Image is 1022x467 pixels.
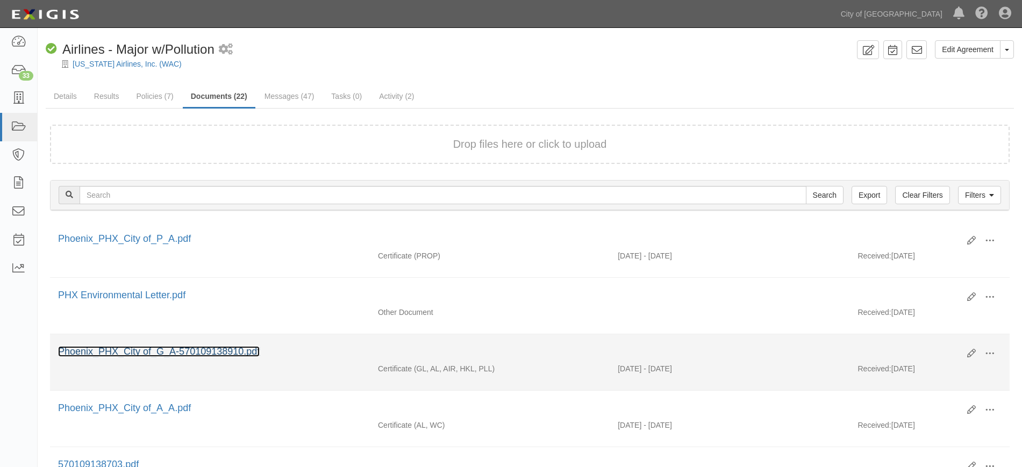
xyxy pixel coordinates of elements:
[857,307,891,318] p: Received:
[58,401,959,415] div: Phoenix_PHX_City of_A_A.pdf
[610,420,849,430] div: Effective 07/01/2025 - Expiration 07/01/2026
[58,345,959,359] div: Phoenix_PHX_City of_G_A-570109138910.pdf
[370,307,610,318] div: Other Document
[935,40,1000,59] a: Edit Agreement
[370,363,610,374] div: General Liability Auto Liability Aircraft Liability Hangar Keepers Liability Pollution Legal Liab...
[58,346,260,357] a: Phoenix_PHX_City of_G_A-570109138910.pdf
[975,8,988,20] i: Help Center - Complianz
[46,40,215,59] div: Airlines - Major w/Pollution
[58,232,959,246] div: Phoenix_PHX_City of_P_A.pdf
[849,363,1009,379] div: [DATE]
[857,363,891,374] p: Received:
[46,85,85,107] a: Details
[62,42,215,56] span: Airlines - Major w/Pollution
[58,403,191,413] a: Phoenix_PHX_City of_A_A.pdf
[806,186,844,204] input: Search
[835,3,948,25] a: City of [GEOGRAPHIC_DATA]
[958,186,1001,204] a: Filters
[895,186,949,204] a: Clear Filters
[371,85,422,107] a: Activity (2)
[453,136,607,152] button: Drop files here or click to upload
[849,307,1009,323] div: [DATE]
[58,289,959,303] div: PHX Environmental Letter.pdf
[610,250,849,261] div: Effective 07/01/2025 - Expiration 07/01/2026
[610,363,849,374] div: Effective 09/19/2024 - Expiration 09/19/2025
[849,420,1009,436] div: [DATE]
[849,250,1009,267] div: [DATE]
[8,5,82,24] img: logo-5460c22ac91f19d4615b14bd174203de0afe785f0fc80cf4dbbc73dc1793850b.png
[73,60,182,68] a: [US_STATE] Airlines, Inc. (WAC)
[46,44,57,55] i: Compliant
[86,85,127,107] a: Results
[58,290,185,300] a: PHX Environmental Letter.pdf
[323,85,370,107] a: Tasks (0)
[857,250,891,261] p: Received:
[183,85,255,109] a: Documents (22)
[128,85,181,107] a: Policies (7)
[219,44,233,55] i: 1 scheduled workflow
[857,420,891,430] p: Received:
[370,420,610,430] div: Auto Liability Workers Compensation/Employers Liability
[256,85,323,107] a: Messages (47)
[19,71,33,81] div: 33
[80,186,806,204] input: Search
[852,186,887,204] a: Export
[370,250,610,261] div: Property
[58,233,191,244] a: Phoenix_PHX_City of_P_A.pdf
